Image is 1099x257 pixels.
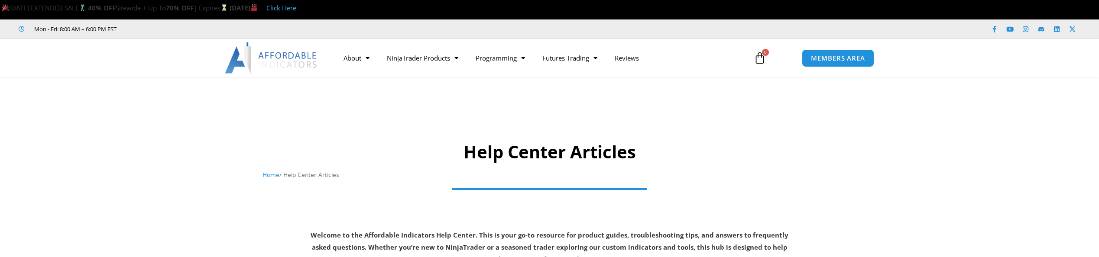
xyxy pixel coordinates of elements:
[251,4,257,11] img: 🏭
[335,48,378,68] a: About
[811,55,865,61] span: MEMBERS AREA
[802,49,874,67] a: MEMBERS AREA
[2,4,9,11] img: 🎉
[467,48,534,68] a: Programming
[221,4,227,11] img: ⌛
[741,45,779,71] a: 0
[378,48,467,68] a: NinjaTrader Products
[263,169,836,180] nav: Breadcrumb
[225,42,318,74] img: LogoAI | Affordable Indicators – NinjaTrader
[335,48,744,68] nav: Menu
[166,3,194,12] strong: 70% OFF
[263,170,279,179] a: Home
[534,48,606,68] a: Futures Trading
[79,4,86,11] img: 🏌️‍♂️
[230,3,258,12] strong: [DATE]
[129,25,259,33] iframe: Customer reviews powered by Trustpilot
[88,3,116,12] strong: 40% OFF
[32,24,117,34] span: Mon - Fri: 8:00 AM – 6:00 PM EST
[266,3,296,12] a: Click Here
[762,49,769,56] span: 0
[606,48,648,68] a: Reviews
[263,140,836,164] h1: Help Center Articles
